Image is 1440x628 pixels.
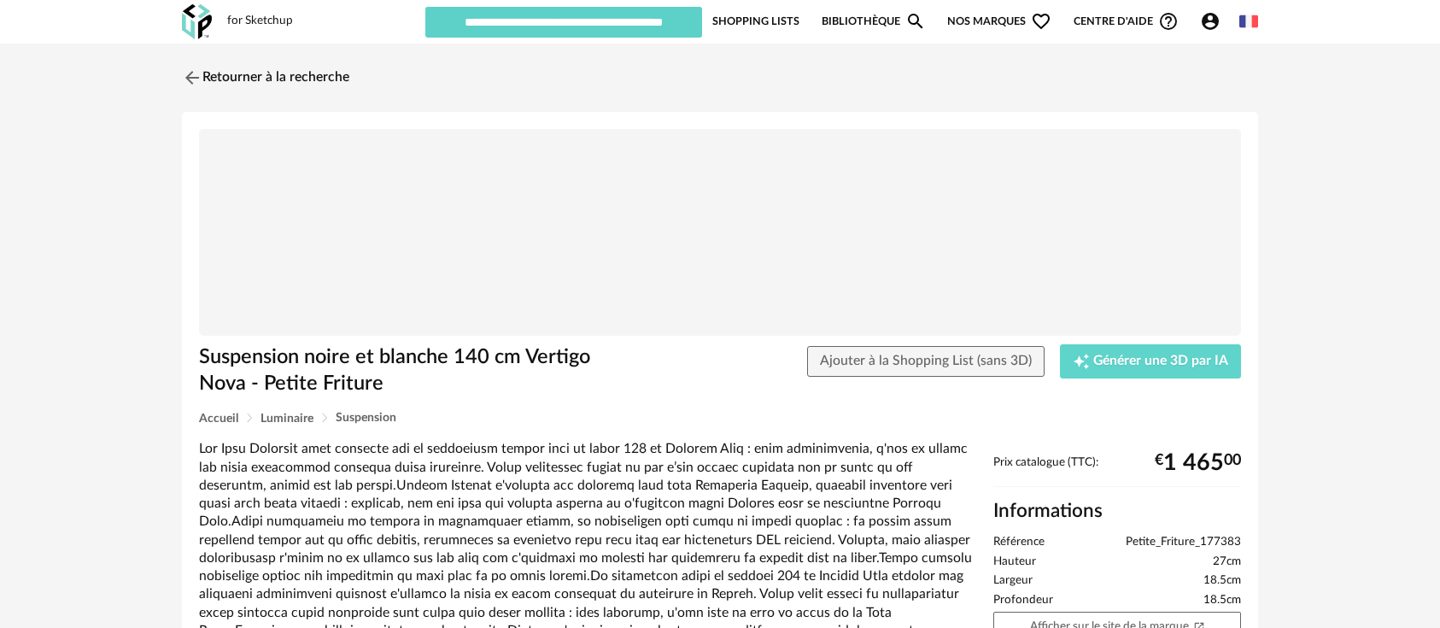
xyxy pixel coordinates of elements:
span: Account Circle icon [1200,11,1228,32]
span: Luminaire [260,413,313,425]
span: Centre d'aideHelp Circle Outline icon [1074,11,1179,32]
span: Suspension [336,412,396,424]
h2: Informations [993,499,1241,524]
img: svg+xml;base64,PHN2ZyB3aWR0aD0iMjQiIGhlaWdodD0iMjQiIHZpZXdCb3g9IjAgMCAyNCAyNCIgZmlsbD0ibm9uZSIgeG... [182,67,202,88]
span: Hauteur [993,555,1036,570]
span: Nos marques [947,5,1051,38]
h1: Suspension noire et blanche 140 cm Vertigo Nova - Petite Friture [199,344,623,396]
button: Creation icon Générer une 3D par IA [1060,344,1241,379]
span: Générer une 3D par IA [1093,355,1228,368]
img: fr [1239,12,1258,31]
span: Help Circle Outline icon [1158,11,1179,32]
div: € 00 [1155,456,1241,470]
div: for Sketchup [227,14,293,29]
a: BibliothèqueMagnify icon [822,5,926,38]
div: Breadcrumb [199,412,1241,425]
button: Ajouter à la Shopping List (sans 3D) [807,346,1045,377]
span: 27cm [1213,555,1241,570]
span: Accueil [199,413,238,425]
span: Largeur [993,573,1033,589]
img: OXP [182,4,212,39]
span: Ajouter à la Shopping List (sans 3D) [820,354,1032,367]
span: Petite_Friture_177383 [1126,535,1241,550]
div: Prix catalogue (TTC): [993,455,1241,487]
span: Account Circle icon [1200,11,1220,32]
span: Creation icon [1073,353,1090,370]
span: Heart Outline icon [1031,11,1051,32]
span: 1 465 [1163,456,1224,470]
a: Shopping Lists [712,5,799,38]
span: Magnify icon [905,11,926,32]
span: Référence [993,535,1045,550]
span: 18.5cm [1203,573,1241,589]
span: 18.5cm [1203,593,1241,608]
img: Product pack shot [199,129,1241,337]
a: Retourner à la recherche [182,59,349,97]
span: Profondeur [993,593,1053,608]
